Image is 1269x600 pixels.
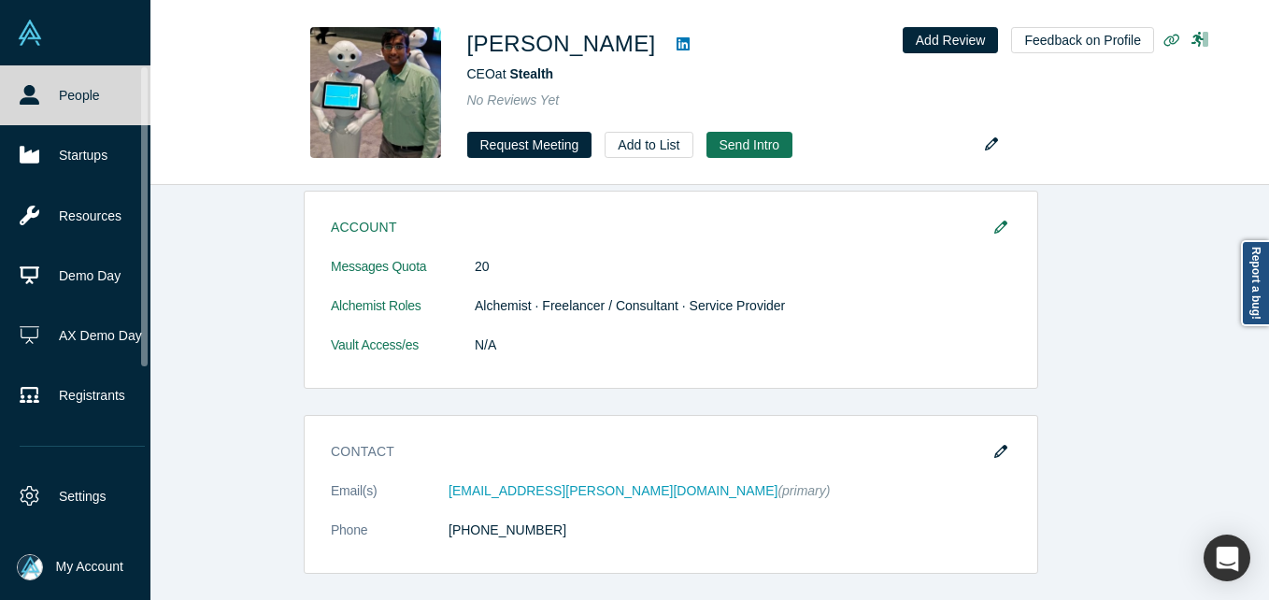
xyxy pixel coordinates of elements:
img: Mia Scott's Account [17,554,43,580]
span: No Reviews Yet [467,93,560,107]
span: CEO at [467,66,554,81]
button: My Account [17,554,123,580]
h3: Account [331,218,985,237]
dt: Email(s) [331,481,449,521]
dd: Alchemist · Freelancer / Consultant · Service Provider [475,296,1011,316]
dt: Phone [331,521,449,560]
dt: Vault Access/es [331,336,475,375]
h3: Contact [331,442,985,462]
dt: Alchemist Roles [331,296,475,336]
dd: N/A [475,336,1011,355]
button: Add to List [605,132,692,158]
img: Pradeep Pydah's Profile Image [310,27,441,158]
button: Send Intro [706,132,793,158]
span: My Account [56,557,123,577]
dt: Messages Quota [331,257,475,296]
a: [PHONE_NUMBER] [449,522,566,537]
dd: 20 [475,257,1011,277]
a: Stealth [509,66,553,81]
h1: [PERSON_NAME] [467,27,656,61]
button: Feedback on Profile [1011,27,1154,53]
img: Alchemist Vault Logo [17,20,43,46]
button: Add Review [903,27,999,53]
a: Report a bug! [1241,240,1269,326]
a: [EMAIL_ADDRESS][PERSON_NAME][DOMAIN_NAME] [449,483,777,498]
button: Request Meeting [467,132,592,158]
span: (primary) [777,483,830,498]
